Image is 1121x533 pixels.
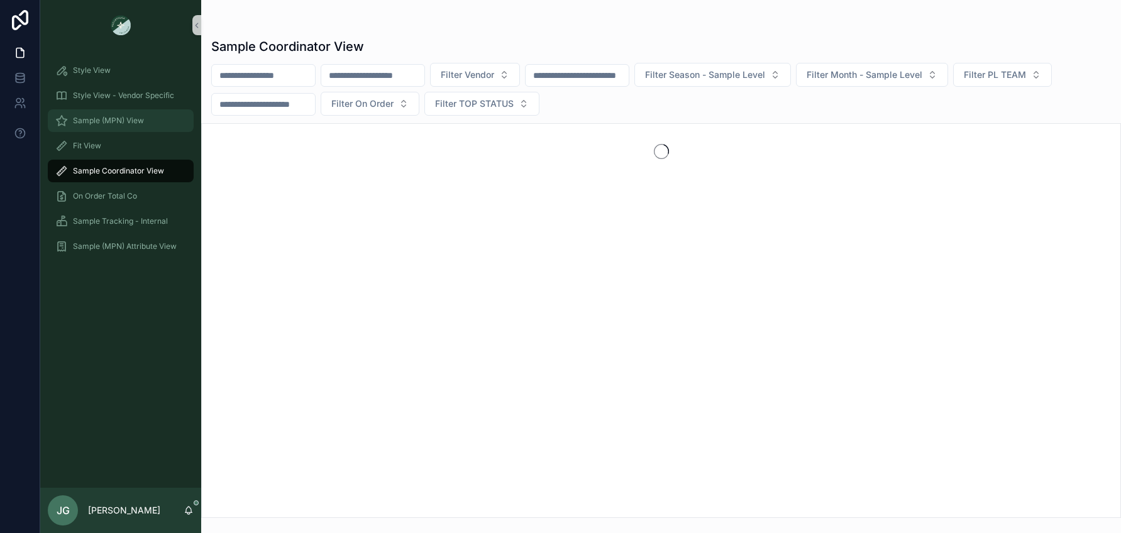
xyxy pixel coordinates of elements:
a: Style View [48,59,194,82]
button: Select Button [424,92,539,116]
a: Sample (MPN) View [48,109,194,132]
a: Sample Tracking - Internal [48,210,194,233]
a: Sample (MPN) Attribute View [48,235,194,258]
a: Style View - Vendor Specific [48,84,194,107]
span: Style View - Vendor Specific [73,91,174,101]
span: Filter Vendor [441,69,494,81]
h1: Sample Coordinator View [211,38,364,55]
a: On Order Total Co [48,185,194,207]
button: Select Button [430,63,520,87]
span: Filter Season - Sample Level [645,69,765,81]
p: [PERSON_NAME] [88,504,160,517]
button: Select Button [796,63,948,87]
button: Select Button [321,92,419,116]
a: Sample Coordinator View [48,160,194,182]
span: Sample (MPN) View [73,116,144,126]
span: Sample Tracking - Internal [73,216,168,226]
div: scrollable content [40,50,201,274]
span: Style View [73,65,111,75]
a: Fit View [48,135,194,157]
span: Filter On Order [331,97,394,110]
span: Sample Coordinator View [73,166,164,176]
img: App logo [111,15,131,35]
span: Filter PL TEAM [964,69,1026,81]
span: Sample (MPN) Attribute View [73,241,177,251]
span: Fit View [73,141,101,151]
button: Select Button [953,63,1052,87]
span: On Order Total Co [73,191,137,201]
span: Filter TOP STATUS [435,97,514,110]
span: JG [57,503,70,518]
span: Filter Month - Sample Level [807,69,922,81]
button: Select Button [634,63,791,87]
